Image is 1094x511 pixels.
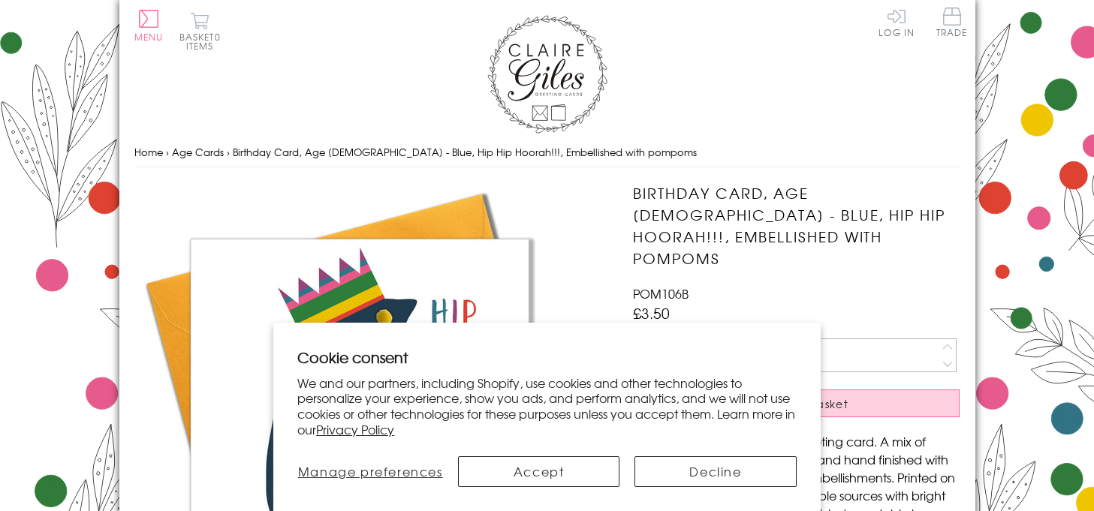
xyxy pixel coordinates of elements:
[297,375,797,437] p: We and our partners, including Shopify, use cookies and other technologies to personalize your ex...
[633,182,960,269] h1: Birthday Card, Age [DEMOGRAPHIC_DATA] - Blue, Hip Hip Hoorah!!!, Embellished with pompoms
[297,347,797,368] h2: Cookie consent
[186,30,221,53] span: 0 items
[233,145,697,159] span: Birthday Card, Age [DEMOGRAPHIC_DATA] - Blue, Hip Hip Hoorah!!!, Embellished with pompoms
[936,8,968,40] a: Trade
[316,420,394,438] a: Privacy Policy
[134,145,163,159] a: Home
[458,456,619,487] button: Accept
[487,15,607,134] img: Claire Giles Greetings Cards
[936,8,968,37] span: Trade
[134,137,960,168] nav: breadcrumbs
[297,456,443,487] button: Manage preferences
[172,145,224,159] a: Age Cards
[227,145,230,159] span: ›
[166,145,169,159] span: ›
[879,8,915,37] a: Log In
[634,456,796,487] button: Decline
[633,284,689,302] span: POM106B
[134,30,164,44] span: Menu
[633,302,670,323] span: £3.50
[134,10,164,41] button: Menu
[179,12,221,50] button: Basket0 items
[298,462,443,480] span: Manage preferences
